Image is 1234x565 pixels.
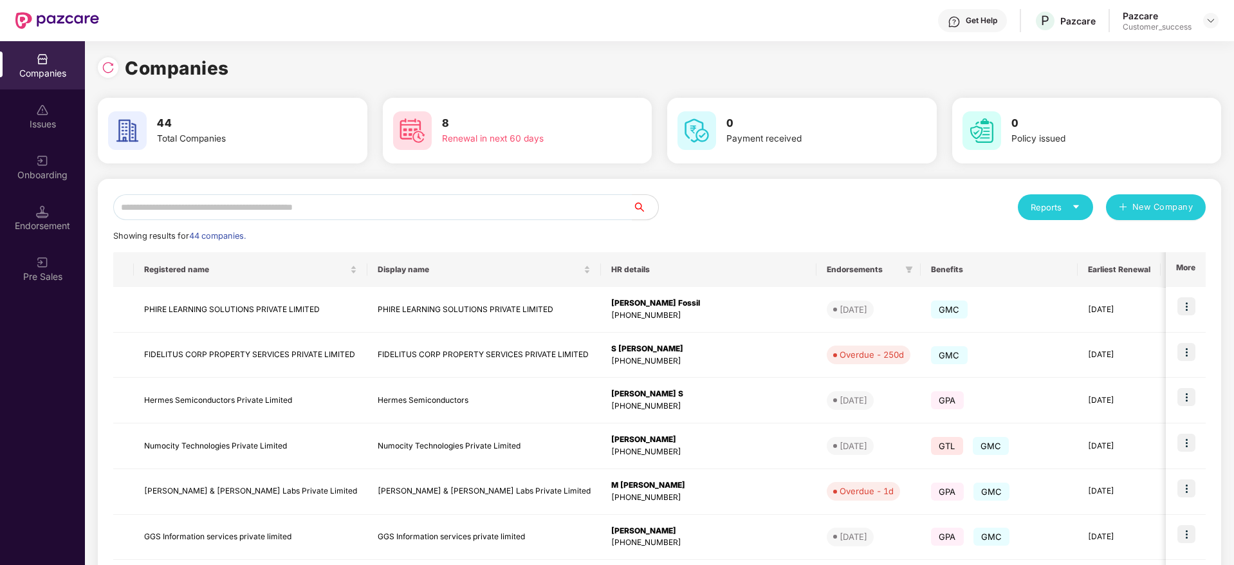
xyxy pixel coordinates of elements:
[367,423,601,469] td: Numocity Technologies Private Limited
[36,53,49,66] img: svg+xml;base64,PHN2ZyBpZD0iQ29tcGFuaWVzIiB4bWxucz0iaHR0cDovL3d3dy53My5vcmcvMjAwMC9zdmciIHdpZHRoPS...
[1060,15,1096,27] div: Pazcare
[962,111,1001,150] img: svg+xml;base64,PHN2ZyB4bWxucz0iaHR0cDovL3d3dy53My5vcmcvMjAwMC9zdmciIHdpZHRoPSI2MCIgaGVpZ2h0PSI2MC...
[378,264,581,275] span: Display name
[1206,15,1216,26] img: svg+xml;base64,PHN2ZyBpZD0iRHJvcGRvd24tMzJ4MzIiIHhtbG5zPSJodHRwOi8vd3d3LnczLm9yZy8yMDAwL3N2ZyIgd2...
[931,528,964,546] span: GPA
[1123,22,1192,32] div: Customer_success
[611,446,806,458] div: [PHONE_NUMBER]
[367,287,601,333] td: PHIRE LEARNING SOLUTIONS PRIVATE LIMITED
[442,132,604,146] div: Renewal in next 60 days
[840,485,894,497] div: Overdue - 1d
[1177,343,1195,361] img: icon
[189,231,246,241] span: 44 companies.
[921,252,1078,287] th: Benefits
[134,469,367,515] td: [PERSON_NAME] & [PERSON_NAME] Labs Private Limited
[134,333,367,378] td: FIDELITUS CORP PROPERTY SERVICES PRIVATE LIMITED
[931,391,964,409] span: GPA
[1078,423,1161,469] td: [DATE]
[611,400,806,412] div: [PHONE_NUMBER]
[134,378,367,423] td: Hermes Semiconductors Private Limited
[108,111,147,150] img: svg+xml;base64,PHN2ZyB4bWxucz0iaHR0cDovL3d3dy53My5vcmcvMjAwMC9zdmciIHdpZHRoPSI2MCIgaGVpZ2h0PSI2MC...
[367,333,601,378] td: FIDELITUS CORP PROPERTY SERVICES PRIVATE LIMITED
[144,264,347,275] span: Registered name
[726,115,889,132] h3: 0
[367,469,601,515] td: [PERSON_NAME] & [PERSON_NAME] Labs Private Limited
[601,252,816,287] th: HR details
[1177,479,1195,497] img: icon
[157,132,319,146] div: Total Companies
[840,440,867,452] div: [DATE]
[1078,287,1161,333] td: [DATE]
[840,348,904,361] div: Overdue - 250d
[36,104,49,116] img: svg+xml;base64,PHN2ZyBpZD0iSXNzdWVzX2Rpc2FibGVkIiB4bWxucz0iaHR0cDovL3d3dy53My5vcmcvMjAwMC9zdmciIH...
[134,423,367,469] td: Numocity Technologies Private Limited
[931,437,963,455] span: GTL
[1177,297,1195,315] img: icon
[134,515,367,560] td: GGS Information services private limited
[611,492,806,504] div: [PHONE_NUMBER]
[966,15,997,26] div: Get Help
[1078,378,1161,423] td: [DATE]
[134,252,367,287] th: Registered name
[157,115,319,132] h3: 44
[1166,252,1206,287] th: More
[134,287,367,333] td: PHIRE LEARNING SOLUTIONS PRIVATE LIMITED
[632,202,658,212] span: search
[113,231,246,241] span: Showing results for
[973,437,1009,455] span: GMC
[931,346,968,364] span: GMC
[367,515,601,560] td: GGS Information services private limited
[1078,469,1161,515] td: [DATE]
[36,154,49,167] img: svg+xml;base64,PHN2ZyB3aWR0aD0iMjAiIGhlaWdodD0iMjAiIHZpZXdCb3g9IjAgMCAyMCAyMCIgZmlsbD0ibm9uZSIgeG...
[1177,434,1195,452] img: icon
[1078,333,1161,378] td: [DATE]
[611,310,806,322] div: [PHONE_NUMBER]
[1119,203,1127,213] span: plus
[36,205,49,218] img: svg+xml;base64,PHN2ZyB3aWR0aD0iMTQuNSIgaGVpZ2h0PSIxNC41IiB2aWV3Qm94PSIwIDAgMTYgMTYiIGZpbGw9Im5vbm...
[393,111,432,150] img: svg+xml;base64,PHN2ZyB4bWxucz0iaHR0cDovL3d3dy53My5vcmcvMjAwMC9zdmciIHdpZHRoPSI2MCIgaGVpZ2h0PSI2MC...
[931,301,968,319] span: GMC
[611,525,806,537] div: [PERSON_NAME]
[840,303,867,316] div: [DATE]
[1106,194,1206,220] button: plusNew Company
[1078,252,1161,287] th: Earliest Renewal
[125,54,229,82] h1: Companies
[973,528,1010,546] span: GMC
[1041,13,1049,28] span: P
[827,264,900,275] span: Endorsements
[611,537,806,549] div: [PHONE_NUMBER]
[1161,252,1216,287] th: Issues
[1123,10,1192,22] div: Pazcare
[611,343,806,355] div: S [PERSON_NAME]
[36,256,49,269] img: svg+xml;base64,PHN2ZyB3aWR0aD0iMjAiIGhlaWdodD0iMjAiIHZpZXdCb3g9IjAgMCAyMCAyMCIgZmlsbD0ibm9uZSIgeG...
[903,262,916,277] span: filter
[102,61,115,74] img: svg+xml;base64,PHN2ZyBpZD0iUmVsb2FkLTMyeDMyIiB4bWxucz0iaHR0cDovL3d3dy53My5vcmcvMjAwMC9zdmciIHdpZH...
[15,12,99,29] img: New Pazcare Logo
[726,132,889,146] div: Payment received
[948,15,961,28] img: svg+xml;base64,PHN2ZyBpZD0iSGVscC0zMngzMiIgeG1sbnM9Imh0dHA6Ly93d3cudzMub3JnLzIwMDAvc3ZnIiB3aWR0aD...
[840,394,867,407] div: [DATE]
[1132,201,1193,214] span: New Company
[442,115,604,132] h3: 8
[1031,201,1080,214] div: Reports
[611,479,806,492] div: M [PERSON_NAME]
[973,483,1010,501] span: GMC
[931,483,964,501] span: GPA
[1177,388,1195,406] img: icon
[611,388,806,400] div: [PERSON_NAME] S
[840,530,867,543] div: [DATE]
[632,194,659,220] button: search
[611,355,806,367] div: [PHONE_NUMBER]
[905,266,913,273] span: filter
[1072,203,1080,211] span: caret-down
[1011,132,1174,146] div: Policy issued
[1011,115,1174,132] h3: 0
[367,378,601,423] td: Hermes Semiconductors
[677,111,716,150] img: svg+xml;base64,PHN2ZyB4bWxucz0iaHR0cDovL3d3dy53My5vcmcvMjAwMC9zdmciIHdpZHRoPSI2MCIgaGVpZ2h0PSI2MC...
[367,252,601,287] th: Display name
[1078,515,1161,560] td: [DATE]
[611,434,806,446] div: [PERSON_NAME]
[611,297,806,310] div: [PERSON_NAME] Fossil
[1177,525,1195,543] img: icon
